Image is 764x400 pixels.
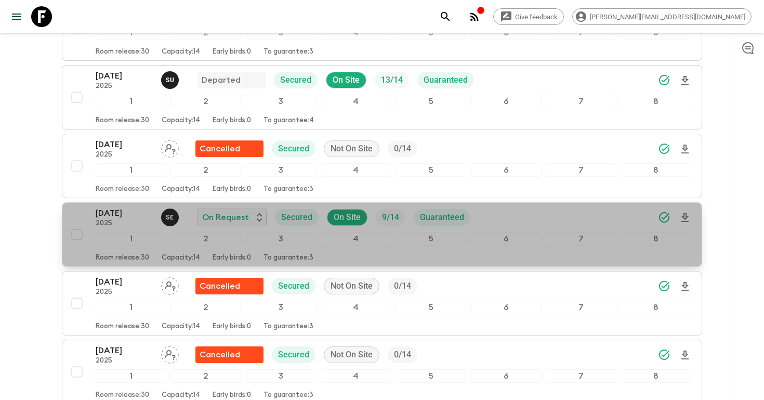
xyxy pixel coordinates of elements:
p: Cancelled [200,143,240,155]
p: On Request [202,211,249,224]
p: To guarantee: 3 [264,48,313,56]
div: 5 [396,95,466,108]
p: Secured [278,143,309,155]
p: 13 / 14 [381,74,403,86]
p: Capacity: 14 [162,391,200,399]
span: Give feedback [509,13,563,21]
div: Trip Fill [376,209,405,226]
p: To guarantee: 3 [264,391,313,399]
div: 7 [546,369,616,383]
p: [DATE] [96,344,153,357]
p: Cancelled [200,280,240,292]
p: Early birds: 0 [213,117,251,125]
p: To guarantee: 4 [264,117,314,125]
p: Early birds: 0 [213,185,251,193]
div: 7 [546,163,616,177]
button: SE [161,209,181,226]
div: 5 [396,232,466,246]
span: Sefa Uz [161,74,181,83]
div: 4 [321,232,391,246]
div: Secured [272,278,315,294]
div: 3 [246,301,317,314]
span: Süleyman Erköse [161,212,181,220]
p: Secured [281,211,312,224]
div: 3 [246,232,317,246]
div: 1 [96,163,166,177]
svg: Download Onboarding [679,74,691,87]
p: Capacity: 14 [162,117,200,125]
div: 6 [470,95,541,108]
p: Capacity: 14 [162,322,200,331]
div: On Site [326,72,366,88]
div: 3 [246,95,317,108]
p: S E [166,213,174,222]
div: Not On Site [324,278,379,294]
div: Not On Site [324,140,379,157]
svg: Synced Successfully [658,143,670,155]
div: 2 [170,301,241,314]
div: 8 [621,95,691,108]
p: Capacity: 14 [162,185,200,193]
p: Room release: 30 [96,322,149,331]
p: Departed [202,74,241,86]
div: 4 [321,369,391,383]
p: Early birds: 0 [213,391,251,399]
button: menu [6,6,27,27]
p: Capacity: 14 [162,254,200,262]
div: 4 [321,95,391,108]
div: Secured [272,346,315,363]
p: To guarantee: 3 [264,185,313,193]
div: 8 [621,301,691,314]
p: Secured [280,74,311,86]
div: Flash Pack cancellation [195,346,264,363]
div: 6 [470,369,541,383]
span: Assign pack leader [161,143,179,151]
div: Secured [272,140,315,157]
div: Trip Fill [388,346,417,363]
p: Early birds: 0 [213,48,251,56]
p: 2025 [96,288,153,296]
div: On Site [327,209,367,226]
div: Trip Fill [388,140,417,157]
div: 8 [621,232,691,246]
p: 9 / 14 [382,211,399,224]
p: Not On Site [331,280,373,292]
div: 2 [170,232,241,246]
div: Trip Fill [375,72,409,88]
button: [DATE]2025Sefa UzDepartedSecuredOn SiteTrip FillGuaranteed12345678Room release:30Capacity:14Early... [62,65,702,130]
div: Secured [275,209,319,226]
div: Flash Pack cancellation [195,278,264,294]
svg: Synced Successfully [658,74,670,86]
p: On Site [334,211,361,224]
div: 5 [396,301,466,314]
div: 5 [396,369,466,383]
p: To guarantee: 3 [264,322,313,331]
div: 4 [321,301,391,314]
div: 8 [621,369,691,383]
div: 6 [470,232,541,246]
p: 2025 [96,82,153,91]
button: [DATE]2025Assign pack leaderFlash Pack cancellationSecuredNot On SiteTrip Fill12345678Room releas... [62,271,702,336]
svg: Synced Successfully [658,280,670,292]
p: Early birds: 0 [213,254,251,262]
p: Not On Site [331,349,373,361]
p: 2025 [96,357,153,365]
div: 1 [96,369,166,383]
p: Capacity: 14 [162,48,200,56]
p: [DATE] [96,276,153,288]
div: [PERSON_NAME][EMAIL_ADDRESS][DOMAIN_NAME] [572,8,752,25]
p: To guarantee: 3 [264,254,313,262]
p: [DATE] [96,138,153,151]
p: Secured [278,280,309,292]
div: 4 [321,163,391,177]
a: Give feedback [493,8,564,25]
div: 1 [96,95,166,108]
svg: Download Onboarding [679,280,691,293]
div: 2 [170,163,241,177]
p: Secured [278,349,309,361]
div: Secured [274,72,318,88]
svg: Download Onboarding [679,212,691,224]
div: 2 [170,95,241,108]
svg: Download Onboarding [679,349,691,362]
p: Room release: 30 [96,254,149,262]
